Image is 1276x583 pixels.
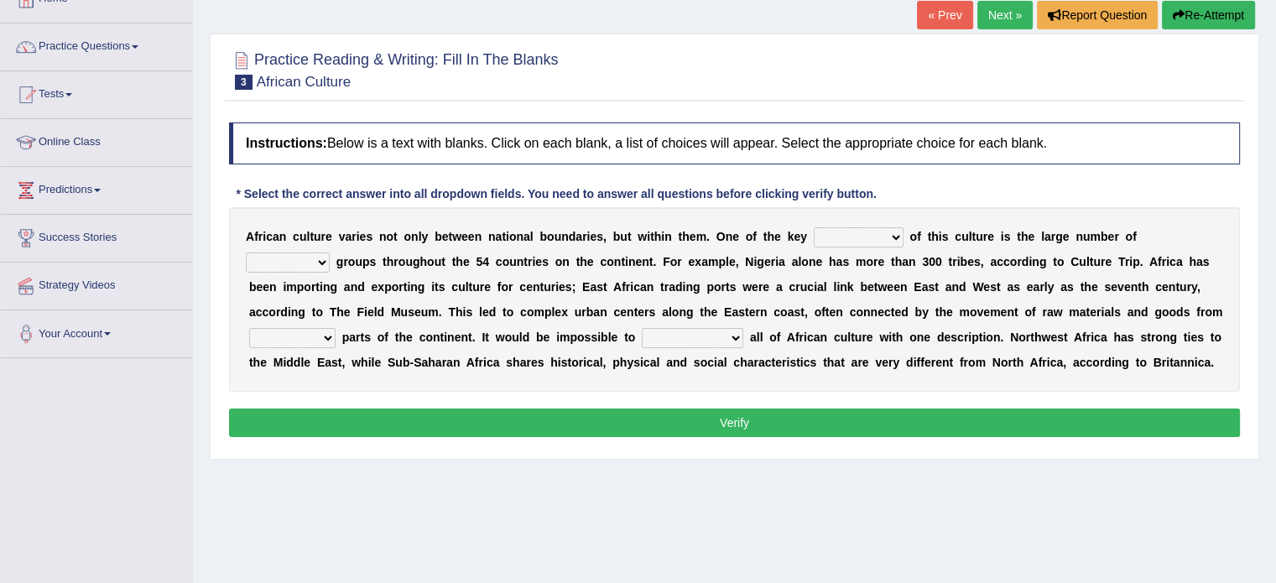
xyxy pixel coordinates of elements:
[530,230,534,243] b: l
[1070,255,1079,268] b: C
[235,75,253,90] span: 3
[613,230,621,243] b: b
[732,230,739,243] b: e
[576,230,582,243] b: a
[961,230,969,243] b: u
[990,255,997,268] b: a
[866,255,873,268] b: o
[427,255,435,268] b: o
[1037,1,1158,29] button: Report Question
[539,280,544,294] b: t
[472,280,480,294] b: u
[649,255,654,268] b: t
[383,255,387,268] b: t
[398,255,406,268] b: o
[664,230,672,243] b: n
[249,280,257,294] b: b
[917,1,972,29] a: « Prev
[576,255,581,268] b: t
[829,255,836,268] b: h
[246,230,254,243] b: A
[1075,230,1083,243] b: n
[476,255,482,268] b: 5
[326,230,332,243] b: e
[653,255,656,268] b: .
[506,230,509,243] b: i
[431,280,435,294] b: i
[1166,255,1169,268] b: i
[246,136,327,150] b: Instructions:
[323,280,331,294] b: n
[263,280,269,294] b: e
[1133,230,1137,243] b: f
[299,230,307,243] b: u
[539,230,547,243] b: b
[856,255,866,268] b: m
[419,230,422,243] b: l
[304,280,311,294] b: o
[258,230,263,243] b: r
[753,230,757,243] b: f
[922,255,929,268] b: 3
[635,255,642,268] b: e
[587,230,591,243] b: i
[1044,230,1051,243] b: a
[878,255,884,268] b: e
[1079,255,1086,268] b: u
[1105,255,1112,268] b: e
[475,230,482,243] b: n
[969,230,972,243] b: l
[981,255,984,268] b: ,
[1158,255,1162,268] b: f
[614,255,622,268] b: n
[670,255,678,268] b: o
[266,230,273,243] b: c
[480,280,484,294] b: r
[410,280,418,294] b: n
[1162,1,1255,29] button: Re-Attempt
[909,255,916,268] b: n
[582,230,586,243] b: r
[663,255,670,268] b: F
[729,255,736,268] b: e
[809,255,816,268] b: n
[1003,255,1010,268] b: c
[801,255,809,268] b: o
[1,167,192,209] a: Predictions
[283,280,286,294] b: i
[1057,255,1065,268] b: o
[544,280,551,294] b: u
[628,255,636,268] b: n
[559,280,565,294] b: e
[542,255,549,268] b: s
[345,230,352,243] b: a
[452,255,456,268] b: t
[654,230,662,243] b: h
[526,280,533,294] b: e
[909,230,917,243] b: o
[357,280,365,294] b: d
[297,280,305,294] b: p
[788,230,794,243] b: k
[572,280,576,294] b: ;
[502,230,506,243] b: t
[1114,230,1118,243] b: r
[517,255,524,268] b: n
[600,255,607,268] b: c
[1041,230,1044,243] b: l
[1101,255,1105,268] b: r
[718,255,726,268] b: p
[745,255,753,268] b: N
[339,230,346,243] b: v
[519,280,526,294] b: c
[1055,230,1063,243] b: g
[355,255,362,268] b: u
[555,280,559,294] b: i
[386,230,393,243] b: o
[315,280,320,294] b: t
[716,230,726,243] b: O
[1083,230,1091,243] b: u
[1203,255,1210,268] b: s
[628,230,632,243] b: t
[1176,255,1183,268] b: a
